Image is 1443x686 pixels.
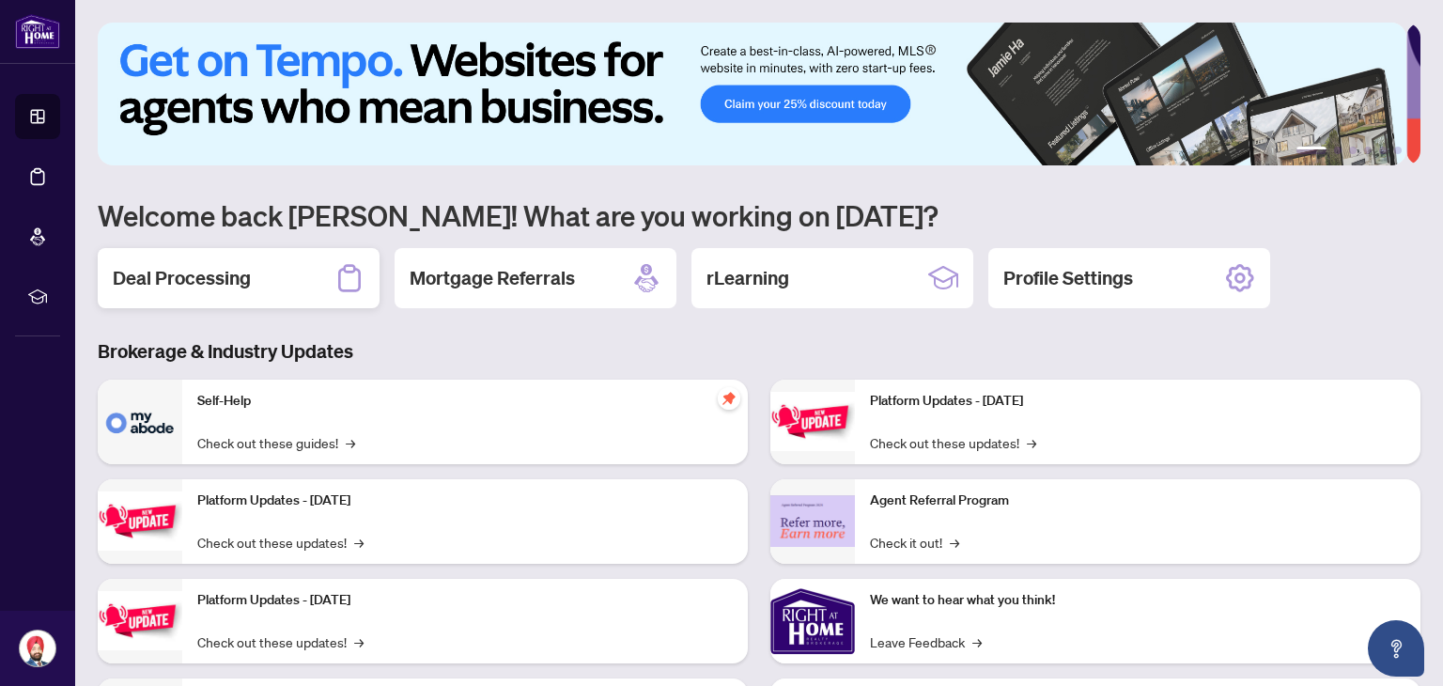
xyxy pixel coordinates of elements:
h2: Deal Processing [113,265,251,291]
p: We want to hear what you think! [870,590,1405,611]
p: Platform Updates - [DATE] [870,391,1405,412]
img: Slide 0 [98,23,1406,165]
h1: Welcome back [PERSON_NAME]! What are you working on [DATE]? [98,197,1420,233]
button: Open asap [1368,620,1424,677]
a: Check out these guides!→ [197,432,355,453]
a: Check out these updates!→ [197,532,364,553]
img: Platform Updates - June 23, 2025 [770,392,855,451]
span: → [1027,432,1036,453]
button: 4 [1364,147,1372,154]
span: → [950,532,959,553]
p: Self-Help [197,391,733,412]
img: We want to hear what you think! [770,579,855,663]
a: Check it out!→ [870,532,959,553]
img: Self-Help [98,380,182,464]
img: Platform Updates - September 16, 2025 [98,491,182,551]
p: Agent Referral Program [870,491,1405,511]
p: Platform Updates - [DATE] [197,491,733,511]
h2: Mortgage Referrals [410,265,575,291]
span: → [346,432,355,453]
span: → [354,532,364,553]
a: Check out these updates!→ [870,432,1036,453]
button: 6 [1394,147,1402,154]
span: → [354,631,364,652]
img: Platform Updates - July 21, 2025 [98,591,182,650]
button: 5 [1379,147,1387,154]
button: 2 [1334,147,1342,154]
h3: Brokerage & Industry Updates [98,338,1420,365]
h2: rLearning [706,265,789,291]
span: pushpin [718,387,740,410]
p: Platform Updates - [DATE] [197,590,733,611]
span: → [972,631,982,652]
a: Leave Feedback→ [870,631,982,652]
img: logo [15,14,60,49]
img: Agent Referral Program [770,495,855,547]
img: Profile Icon [20,631,55,666]
a: Check out these updates!→ [197,631,364,652]
h2: Profile Settings [1003,265,1133,291]
button: 3 [1349,147,1357,154]
button: 1 [1296,147,1327,154]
